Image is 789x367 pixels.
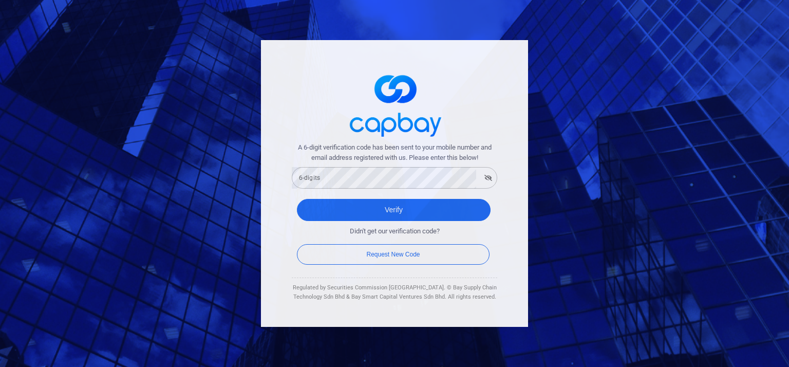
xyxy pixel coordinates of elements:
div: Regulated by Securities Commission [GEOGRAPHIC_DATA]. © Bay Supply Chain Technology Sdn Bhd & Bay... [292,283,497,301]
span: Didn't get our verification code? [350,226,440,237]
button: Verify [297,199,491,221]
span: A 6-digit verification code has been sent to your mobile number and email address registered with... [292,142,497,164]
img: logo [343,66,446,142]
button: Request New Code [297,244,490,265]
